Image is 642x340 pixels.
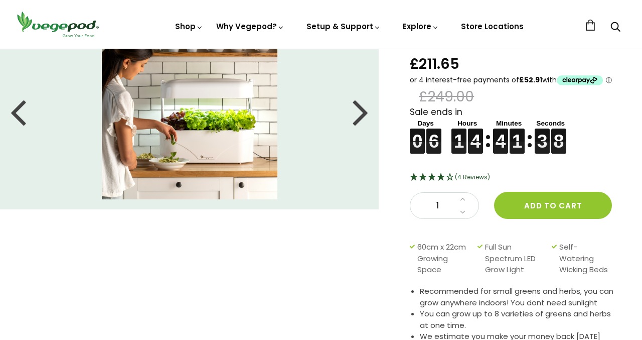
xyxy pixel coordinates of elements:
[102,24,277,199] img: Kitchen Garden White
[485,242,547,276] span: Full Sun Spectrum LED Grow Light
[306,21,381,32] a: Setup & Support
[410,129,425,141] figure: 0
[457,206,468,219] a: Decrease quantity by 1
[451,129,466,141] figure: 1
[410,55,459,73] span: £211.65
[468,129,483,141] figure: 4
[13,10,103,39] img: Vegepod
[417,242,472,276] span: 60cm x 22cm Growing Space
[461,21,524,32] a: Store Locations
[610,23,620,33] a: Search
[216,21,284,32] a: Why Vegepod?
[559,242,612,276] span: Self-Watering Wicking Beds
[493,129,508,141] figure: 4
[403,21,439,32] a: Explore
[420,308,617,331] li: You can grow up to 8 varieties of greens and herbs at one time.
[455,173,490,181] span: 4 Stars - 4 Reviews
[535,129,550,141] figure: 3
[419,87,474,106] span: £249.00
[410,106,617,154] div: Sale ends in
[426,129,441,141] figure: 6
[457,193,468,206] a: Increase quantity by 1
[175,21,203,32] a: Shop
[510,129,525,141] figure: 1
[420,199,454,212] span: 1
[420,286,617,308] li: Recommended for small greens and herbs, you can grow anywhere indoors! You dont need sunlight
[410,171,617,184] div: 4 Stars - 4 Reviews
[494,192,612,219] button: Add to cart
